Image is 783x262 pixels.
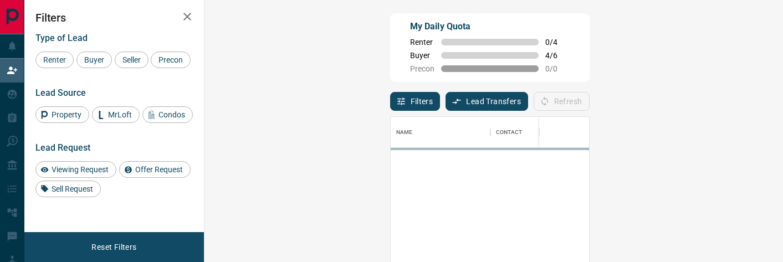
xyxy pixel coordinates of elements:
div: Name [396,117,413,148]
div: Buyer [76,52,112,68]
span: Property [48,110,85,119]
span: Offer Request [131,165,187,174]
span: Precon [410,64,434,73]
span: Renter [410,38,434,47]
span: Seller [119,55,145,64]
div: Name [391,117,490,148]
span: Buyer [80,55,108,64]
span: 0 / 0 [545,64,570,73]
span: Lead Source [35,88,86,98]
div: Sell Request [35,181,101,197]
div: Contact [490,117,579,148]
div: Offer Request [119,161,191,178]
div: Property [35,106,89,123]
button: Lead Transfers [446,92,528,111]
span: Renter [39,55,70,64]
div: Contact [496,117,523,148]
p: My Daily Quota [410,20,570,33]
div: Precon [151,52,191,68]
h2: Filters [35,11,193,24]
span: Lead Request [35,142,90,153]
button: Filters [390,92,441,111]
div: Condos [142,106,193,123]
span: Condos [155,110,189,119]
span: 0 / 4 [545,38,570,47]
span: Viewing Request [48,165,112,174]
span: 4 / 6 [545,51,570,60]
div: Seller [115,52,149,68]
span: Type of Lead [35,33,88,43]
span: Sell Request [48,184,97,193]
button: Reset Filters [84,238,144,256]
span: Buyer [410,51,434,60]
div: MrLoft [92,106,140,123]
span: Precon [155,55,187,64]
div: Viewing Request [35,161,116,178]
div: Renter [35,52,74,68]
span: MrLoft [104,110,136,119]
